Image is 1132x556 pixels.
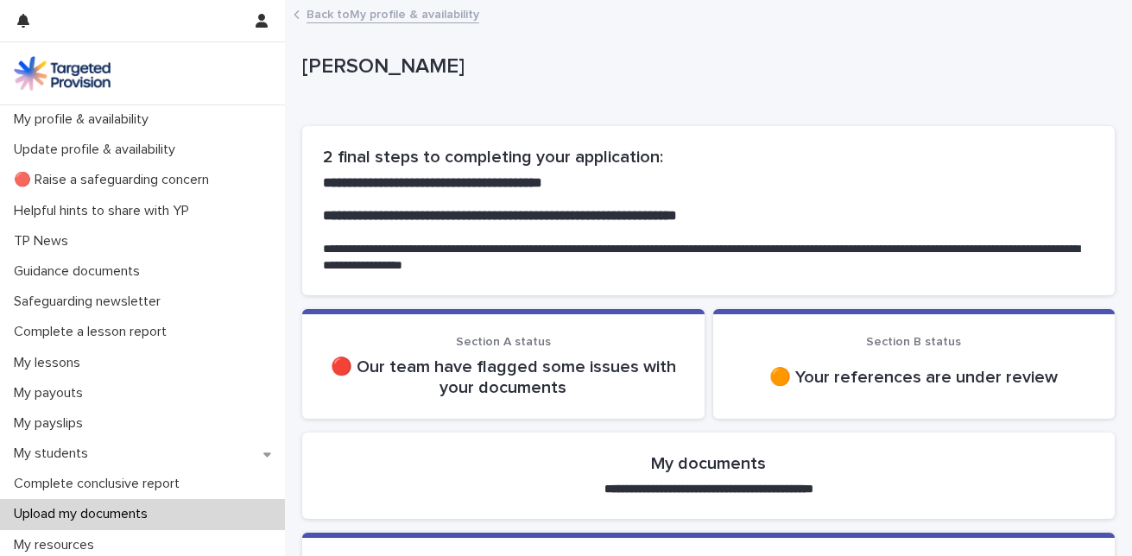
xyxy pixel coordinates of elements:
[7,172,223,188] p: 🔴 Raise a safeguarding concern
[7,294,174,310] p: Safeguarding newsletter
[7,263,154,280] p: Guidance documents
[7,111,162,128] p: My profile & availability
[734,367,1095,388] p: 🟠 Your references are under review
[7,203,203,219] p: Helpful hints to share with YP
[7,445,102,462] p: My students
[866,336,961,348] span: Section B status
[323,357,684,398] p: 🔴 Our team have flagged some issues with your documents
[7,476,193,492] p: Complete conclusive report
[7,537,108,553] p: My resources
[323,147,1094,167] h2: 2 final steps to completing your application:
[302,54,1108,79] p: [PERSON_NAME]
[7,355,94,371] p: My lessons
[14,56,111,91] img: M5nRWzHhSzIhMunXDL62
[651,453,766,474] h2: My documents
[7,385,97,401] p: My payouts
[307,3,479,23] a: Back toMy profile & availability
[7,506,161,522] p: Upload my documents
[7,233,82,250] p: TP News
[7,142,189,158] p: Update profile & availability
[456,336,551,348] span: Section A status
[7,324,180,340] p: Complete a lesson report
[7,415,97,432] p: My payslips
